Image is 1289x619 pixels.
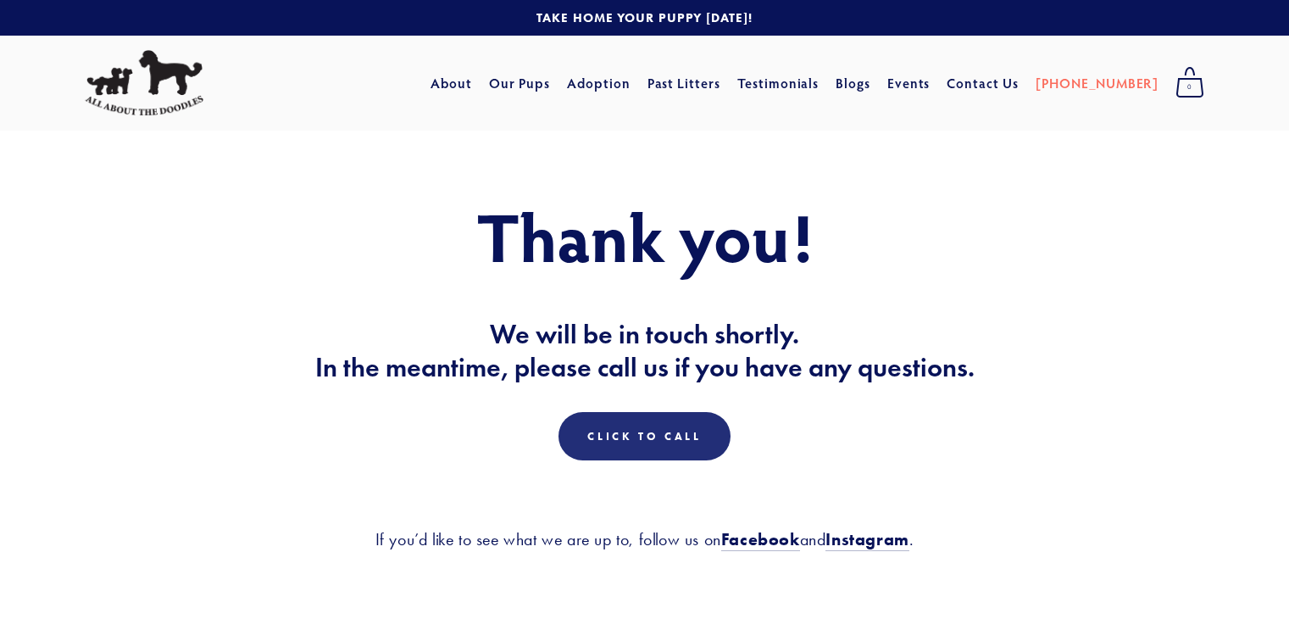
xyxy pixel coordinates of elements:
[825,529,908,551] a: Instagram
[721,529,800,551] a: Facebook
[647,74,721,92] a: Past Litters
[887,68,931,98] a: Events
[85,528,1204,550] h3: If you’d like to see what we are up to, follow us on and .
[85,50,203,116] img: All About The Doodles
[737,68,820,98] a: Testimonials
[85,318,1204,383] h2: We will be in touch shortly. In the meantime, please call us if you have any questions.
[628,571,661,581] div: Scroll
[567,68,631,98] a: Adoption
[85,198,1204,273] h1: Thank you!
[1167,62,1213,104] a: 0 items in cart
[947,68,1019,98] a: Contact Us
[1036,68,1158,98] a: [PHONE_NUMBER]
[1175,76,1204,98] span: 0
[431,68,472,98] a: About
[825,529,908,549] strong: Instagram
[489,68,551,98] a: Our Pups
[721,529,800,549] strong: Facebook
[558,412,730,460] a: Click To Call
[836,68,870,98] a: Blogs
